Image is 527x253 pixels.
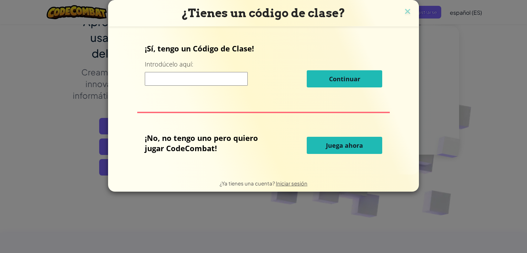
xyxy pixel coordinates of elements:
button: Continuar [307,70,382,87]
font: ¡No, no tengo uno pero quiero jugar CodeCombat! [145,133,258,153]
font: ¡Sí, tengo un Código de Clase! [145,43,254,53]
button: Juega ahora [307,137,382,154]
font: Introdúcelo aquí: [145,60,193,68]
font: Continuar [329,75,360,83]
font: Juega ahora [326,141,363,149]
img: icono de cerrar [403,7,412,17]
font: ¿Tienes un código de clase? [182,6,345,20]
font: ¿Ya tienes una cuenta? [220,180,275,186]
a: Iniciar sesión [276,180,307,186]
